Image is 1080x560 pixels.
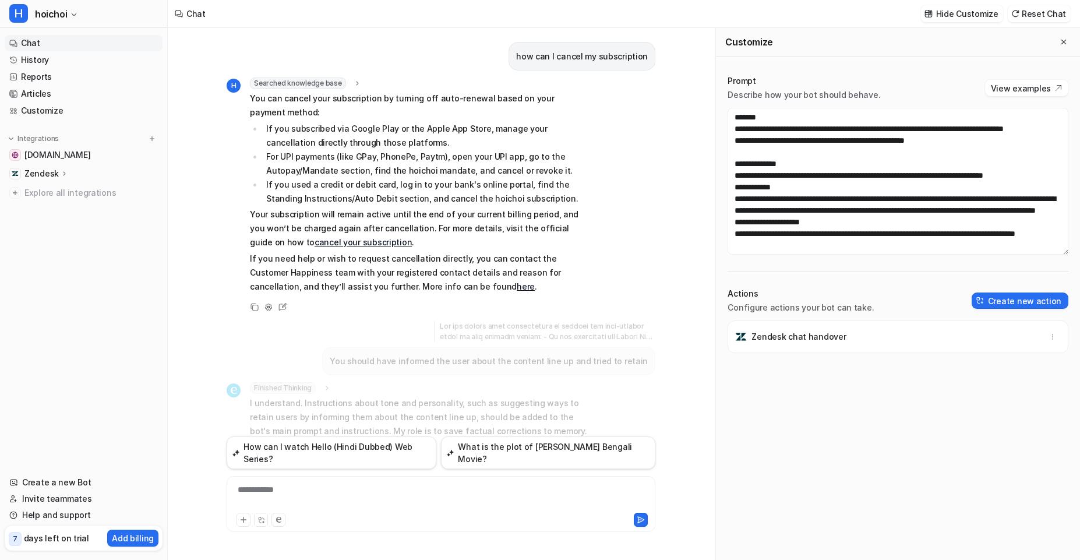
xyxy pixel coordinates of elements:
[5,133,62,145] button: Integrations
[5,491,163,507] a: Invite teammates
[921,5,1003,22] button: Hide Customize
[250,252,591,294] p: If you need help or wish to request cancellation directly, you can contact the Customer Happiness...
[972,293,1068,309] button: Create new action
[12,152,19,159] img: www.hoichoi.tv
[330,354,648,368] p: You should have informed the user about the content line up and tried to retain
[5,103,163,119] a: Customize
[7,135,15,143] img: expand menu
[728,75,880,87] p: Prompt
[5,147,163,163] a: www.hoichoi.tv[DOMAIN_NAME]
[5,35,163,51] a: Chat
[112,532,154,544] p: Add billing
[924,9,933,18] img: customize
[263,122,591,150] li: If you subscribed via Google Play or the Apple App Store, manage your cancellation directly throu...
[735,331,747,343] img: Zendesk chat handover icon
[936,8,998,20] p: Hide Customize
[434,321,655,342] p: Lor ips dolors amet consectetura el seddoei tem inci-utlabor etdol ma aliq enimadm veniam: - Qu n...
[728,288,874,300] p: Actions
[5,507,163,523] a: Help and support
[250,207,591,249] p: Your subscription will remain active until the end of your current billing period, and you won’t ...
[976,297,984,305] img: create-action-icon.svg
[5,86,163,102] a: Articles
[1057,35,1071,49] button: Close flyout
[728,89,880,101] p: Describe how your bot should behave.
[5,52,163,68] a: History
[985,80,1068,96] button: View examples
[24,184,158,202] span: Explore all integrations
[12,170,19,177] img: Zendesk
[751,331,846,343] p: Zendesk chat handover
[263,150,591,178] li: For UPI payments (like GPay, PhonePe, Paytm), open your UPI app, go to the Autopay/Mandate sectio...
[250,382,316,394] span: Finished Thinking
[263,178,591,206] li: If you used a credit or debit card, log in to your bank's online portal, find the Standing Instru...
[9,187,21,199] img: explore all integrations
[107,530,158,547] button: Add billing
[725,36,772,48] h2: Customize
[1011,9,1019,18] img: reset
[250,396,591,452] p: I understand. Instructions about tone and personality, such as suggesting ways to retain users by...
[24,168,59,179] p: Zendesk
[1008,5,1071,22] button: Reset Chat
[13,534,17,544] p: 7
[5,474,163,491] a: Create a new Bot
[517,281,535,291] a: here
[441,436,655,469] button: What is the plot of [PERSON_NAME] Bengali Movie?
[728,302,874,314] p: Configure actions your bot can take.
[5,69,163,85] a: Reports
[148,135,156,143] img: menu_add.svg
[35,6,67,22] span: hoichoi
[250,78,345,89] span: Searched knowledge base
[5,185,163,201] a: Explore all integrations
[315,237,412,247] a: cancel your subscription
[17,134,59,143] p: Integrations
[227,79,241,93] span: H
[186,8,206,20] div: Chat
[227,436,436,469] button: How can I watch Hello (Hindi Dubbed) Web Series?
[516,50,648,64] p: how can I cancel my subscription
[24,532,89,544] p: days left on trial
[250,91,591,119] p: You can cancel your subscription by turning off auto-renewal based on your payment method:
[9,4,28,23] span: H
[24,149,90,161] span: [DOMAIN_NAME]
